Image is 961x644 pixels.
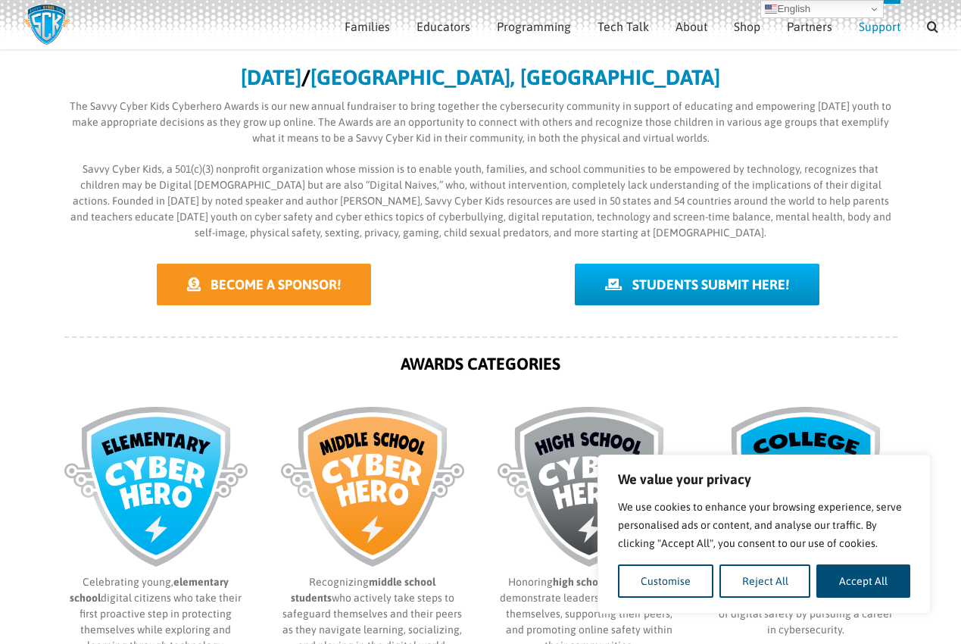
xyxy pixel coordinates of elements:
[859,20,900,33] span: Support
[291,576,436,604] b: middle school students
[23,4,70,45] img: Savvy Cyber Kids Logo
[301,65,310,89] b: /
[787,20,832,33] span: Partners
[64,407,248,567] img: SCK-awards-categories-Elementary
[211,277,341,292] span: BECOME A SPONSOR!
[816,564,910,598] button: Accept All
[719,564,811,598] button: Reject All
[70,576,229,604] b: elementary school
[618,470,910,489] p: We value your privacy
[157,264,371,305] a: BECOME A SPONSOR!
[64,98,897,146] p: The Savvy Cyber Kids Cyberhero Awards is our new annual fundraiser to bring together the cybersec...
[401,354,560,374] strong: AWARDS CATEGORIES
[598,20,649,33] span: Tech Talk
[497,20,571,33] span: Programming
[618,498,910,552] p: We use cookies to enhance your browsing experience, serve personalised ads or content, and analys...
[498,407,681,567] img: SCK-awards-categories-High
[575,264,819,305] a: STUDENTS SUBMIT HERE!
[618,564,713,598] button: Customise
[281,407,464,567] img: SCK-awards-categories-Middle
[310,65,720,89] b: [GEOGRAPHIC_DATA], [GEOGRAPHIC_DATA]
[765,3,777,15] img: en
[241,65,301,89] b: [DATE]
[417,20,470,33] span: Educators
[64,161,897,241] p: Savvy Cyber Kids, a 501(c)(3) nonprofit organization whose mission is to enable youth, families, ...
[676,20,707,33] span: About
[734,20,760,33] span: Shop
[632,277,789,292] span: STUDENTS SUBMIT HERE!
[714,407,897,567] img: SCK-awards-categories-College1
[553,576,651,588] b: high school students
[345,20,390,33] span: Families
